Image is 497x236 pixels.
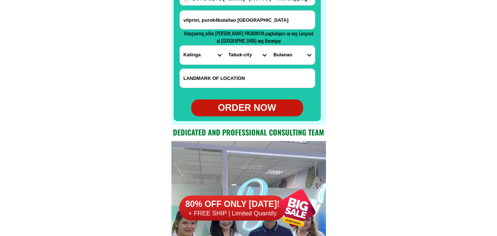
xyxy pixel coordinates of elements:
[225,46,270,64] select: Select district
[179,199,286,210] h6: 80% OFF ONLY [DATE]!
[270,46,315,64] select: Select commune
[191,101,303,115] div: ORDER NOW
[184,29,313,44] span: Mangyaring piliin [PERSON_NAME] PROBINSYA pagkatapos ay ang Lungsod at [GEOGRAPHIC_DATA] ang Bara...
[179,209,286,218] h6: + FREE SHIP | Limited Quantily
[171,127,326,138] h2: Dedicated and professional consulting team
[180,11,315,29] input: Input address
[180,69,315,88] input: Input LANDMARKOFLOCATION
[180,46,225,64] select: Select province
